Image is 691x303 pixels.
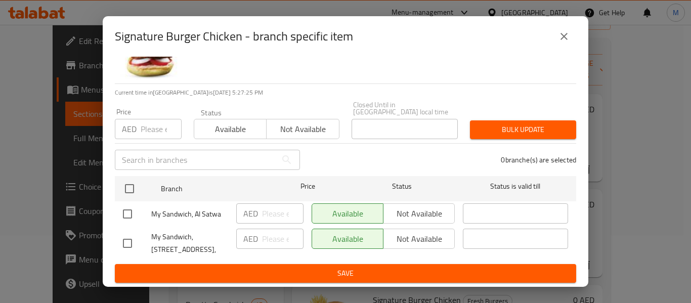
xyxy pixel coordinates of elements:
span: Status [350,180,455,193]
button: Not available [266,119,339,139]
input: Search in branches [115,150,277,170]
span: Available [198,122,263,137]
button: Available [194,119,267,139]
span: Not available [271,122,335,137]
span: My Sandwich, Al Satwa [151,208,228,221]
span: Branch [161,183,266,195]
button: close [552,24,576,49]
p: Current time in [GEOGRAPHIC_DATA] is [DATE] 5:27:25 PM [115,88,576,97]
input: Please enter price [141,119,182,139]
input: Please enter price [262,203,304,224]
input: Please enter price [262,229,304,249]
p: AED [243,233,258,245]
span: Bulk update [478,123,568,136]
button: Bulk update [470,120,576,139]
span: Save [123,267,568,280]
p: 0 branche(s) are selected [501,155,576,165]
h2: Signature Burger Chicken - branch specific item [115,28,353,45]
p: AED [243,207,258,220]
p: AED [122,123,137,135]
span: Status is valid till [463,180,568,193]
span: My Sandwich, [STREET_ADDRESS], [151,231,228,256]
button: Save [115,264,576,283]
span: Price [274,180,341,193]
